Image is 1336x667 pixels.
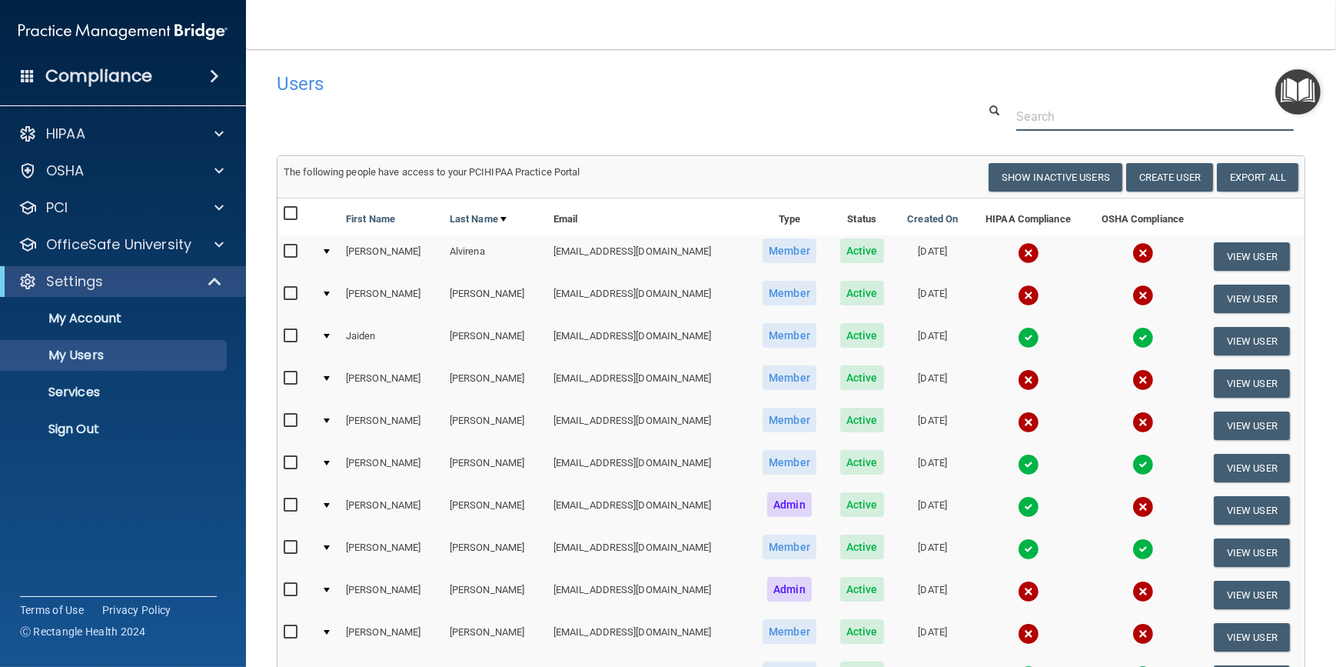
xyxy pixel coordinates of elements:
a: PCI [18,198,224,217]
button: View User [1214,454,1290,482]
span: Member [763,450,816,475]
td: [DATE] [896,489,971,532]
th: Email [547,198,750,235]
img: tick.e7d51cea.svg [1132,327,1154,349]
td: [DATE] [896,447,971,489]
td: [PERSON_NAME] [444,405,547,447]
button: View User [1214,285,1290,313]
img: tick.e7d51cea.svg [1018,454,1039,475]
td: [DATE] [896,405,971,447]
a: HIPAA [18,125,224,143]
td: [PERSON_NAME] [340,616,444,659]
img: cross.ca9f0e7f.svg [1018,623,1039,645]
button: View User [1214,369,1290,398]
img: cross.ca9f0e7f.svg [1132,581,1154,602]
button: Show Inactive Users [989,163,1122,192]
img: tick.e7d51cea.svg [1018,496,1039,518]
a: Settings [18,272,223,291]
td: [EMAIL_ADDRESS][DOMAIN_NAME] [547,320,750,362]
td: [EMAIL_ADDRESS][DOMAIN_NAME] [547,278,750,320]
td: [EMAIL_ADDRESS][DOMAIN_NAME] [547,574,750,616]
td: Alvirena [444,235,547,278]
span: Admin [767,492,812,517]
span: Active [840,238,884,263]
img: tick.e7d51cea.svg [1132,454,1154,475]
img: cross.ca9f0e7f.svg [1018,285,1039,306]
span: Member [763,408,816,432]
th: Type [750,198,829,235]
img: tick.e7d51cea.svg [1018,327,1039,349]
span: Active [840,281,884,305]
span: Active [840,408,884,432]
img: cross.ca9f0e7f.svg [1132,285,1154,306]
p: Sign Out [10,422,220,437]
td: [DATE] [896,235,971,278]
td: [EMAIL_ADDRESS][DOMAIN_NAME] [547,532,750,574]
a: Last Name [450,210,507,228]
button: Open Resource Center [1275,69,1321,115]
span: Active [840,365,884,390]
td: Jaiden [340,320,444,362]
td: [PERSON_NAME] [444,616,547,659]
img: cross.ca9f0e7f.svg [1018,369,1039,391]
span: Active [840,535,884,559]
p: My Account [10,311,220,326]
h4: Users [277,74,867,94]
img: cross.ca9f0e7f.svg [1018,581,1039,602]
p: PCI [46,198,68,217]
p: OSHA [46,162,85,180]
td: [DATE] [896,532,971,574]
img: cross.ca9f0e7f.svg [1132,496,1154,518]
a: Export All [1217,163,1298,192]
td: [PERSON_NAME] [444,489,547,532]
span: Member [763,365,816,390]
p: Settings [46,272,103,291]
img: cross.ca9f0e7f.svg [1018,412,1039,433]
td: [EMAIL_ADDRESS][DOMAIN_NAME] [547,616,750,659]
td: [DATE] [896,362,971,405]
th: OSHA Compliance [1086,198,1199,235]
img: PMB logo [18,16,228,47]
td: [PERSON_NAME] [444,574,547,616]
td: [PERSON_NAME] [444,362,547,405]
button: View User [1214,623,1290,652]
span: Active [840,450,884,475]
span: Member [763,323,816,348]
th: Status [829,198,895,235]
img: cross.ca9f0e7f.svg [1132,242,1154,264]
a: OSHA [18,162,224,180]
img: cross.ca9f0e7f.svg [1132,623,1154,645]
span: Member [763,535,816,559]
td: [PERSON_NAME] [340,574,444,616]
input: Search [1016,102,1294,131]
a: First Name [346,210,395,228]
td: [PERSON_NAME] [340,405,444,447]
button: View User [1214,412,1290,440]
img: cross.ca9f0e7f.svg [1018,242,1039,264]
span: Member [763,619,816,644]
button: View User [1214,539,1290,567]
img: cross.ca9f0e7f.svg [1132,369,1154,391]
td: [EMAIL_ADDRESS][DOMAIN_NAME] [547,405,750,447]
th: HIPAA Compliance [970,198,1086,235]
td: [DATE] [896,574,971,616]
p: My Users [10,348,220,363]
td: [PERSON_NAME] [340,447,444,489]
td: [DATE] [896,278,971,320]
td: [PERSON_NAME] [340,362,444,405]
span: The following people have access to your PCIHIPAA Practice Portal [284,166,580,178]
a: Privacy Policy [102,602,171,618]
span: Member [763,238,816,263]
td: [PERSON_NAME] [340,278,444,320]
td: [PERSON_NAME] [444,278,547,320]
h4: Compliance [45,65,152,87]
p: Services [10,385,220,400]
td: [PERSON_NAME] [444,320,547,362]
button: View User [1214,581,1290,609]
td: [EMAIL_ADDRESS][DOMAIN_NAME] [547,235,750,278]
span: Active [840,577,884,602]
span: Active [840,619,884,644]
img: cross.ca9f0e7f.svg [1132,412,1154,433]
td: [DATE] [896,320,971,362]
a: Created On [907,210,958,228]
